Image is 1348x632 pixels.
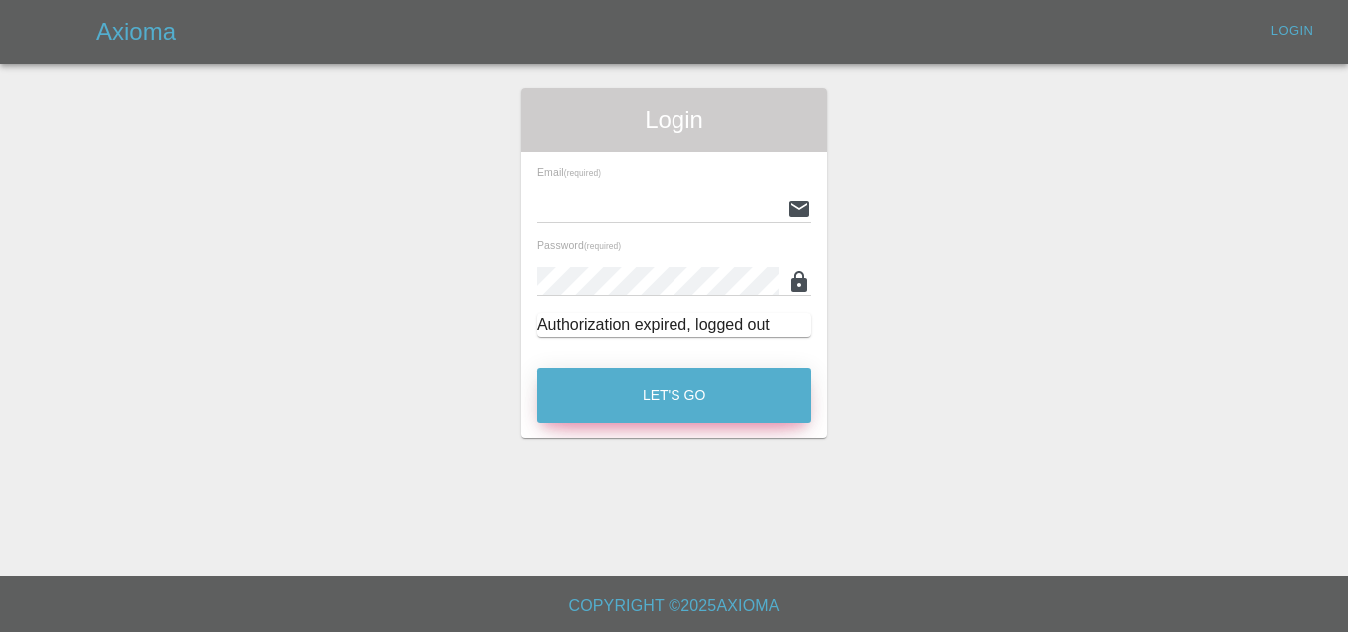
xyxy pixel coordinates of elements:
small: (required) [584,242,621,251]
small: (required) [564,169,601,178]
h5: Axioma [96,16,176,48]
span: Login [537,104,811,136]
span: Password [537,239,621,251]
div: Authorization expired, logged out [537,313,811,337]
a: Login [1260,16,1324,47]
span: Email [537,166,601,178]
button: Let's Go [537,368,811,423]
h6: Copyright © 2025 Axioma [16,592,1332,620]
